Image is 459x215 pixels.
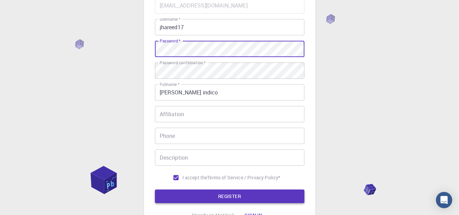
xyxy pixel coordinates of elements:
label: Password [160,38,180,44]
span: I accept the [182,174,208,181]
label: username [160,16,180,22]
a: Terms of Service / Privacy Policy* [207,174,280,181]
div: Open Intercom Messenger [436,192,452,208]
label: Fullname [160,82,179,87]
label: Password confirmation [160,60,206,66]
button: REGISTER [155,190,304,203]
p: Terms of Service / Privacy Policy * [207,174,280,181]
